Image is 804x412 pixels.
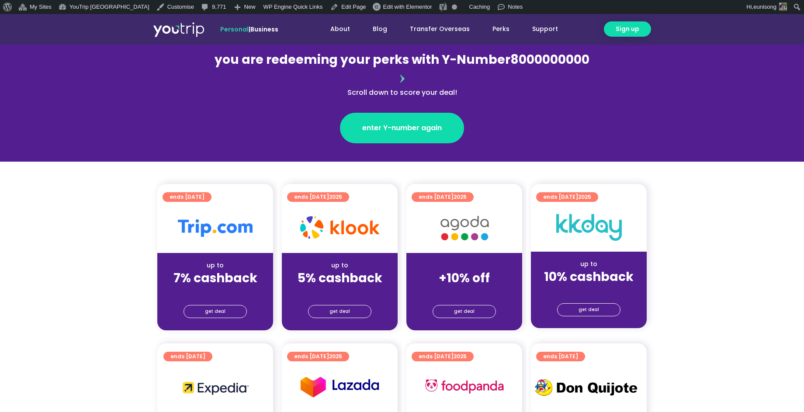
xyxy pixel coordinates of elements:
span: ends [DATE] [543,192,591,202]
span: 2025 [329,193,342,201]
a: get deal [557,303,620,316]
span: eunisong [753,3,776,10]
a: ends [DATE] [163,192,211,202]
a: get deal [308,305,371,318]
span: you are redeeming your perks with Y-Number [215,51,510,68]
a: enter Y-number again [340,113,464,143]
span: Personal [220,25,249,34]
span: 2025 [454,353,467,360]
a: Transfer Overseas [399,21,481,37]
a: Support [521,21,569,37]
span: | [220,25,278,34]
div: up to [538,260,640,269]
strong: 7% cashback [173,270,257,287]
span: Sign up [616,24,639,34]
span: ends [DATE] [294,192,342,202]
span: enter Y-number again [362,123,442,133]
a: ends [DATE] [163,352,212,361]
span: ends [DATE] [170,192,204,202]
div: Scroll down to score your deal! [212,87,592,98]
a: Blog [361,21,399,37]
span: get deal [329,305,350,318]
a: Sign up [604,21,651,37]
a: ends [DATE]2025 [536,192,598,202]
nav: Menu [302,21,569,37]
div: up to [289,261,391,270]
a: ends [DATE]2025 [412,192,474,202]
span: ends [DATE] [170,352,205,361]
a: About [319,21,361,37]
span: ends [DATE] [419,192,467,202]
strong: 10% cashback [544,268,634,285]
div: (for stays only) [164,286,266,295]
a: Perks [481,21,521,37]
a: ends [DATE]2025 [287,192,349,202]
div: (for stays only) [289,286,391,295]
strong: +10% off [439,270,490,287]
a: ends [DATE] [536,352,585,361]
span: 2025 [329,353,342,360]
span: up to [456,261,472,270]
span: get deal [454,305,475,318]
a: ends [DATE]2025 [412,352,474,361]
div: (for stays only) [538,285,640,294]
a: ends [DATE]2025 [287,352,349,361]
div: (for stays only) [413,286,515,295]
a: get deal [184,305,247,318]
span: 2025 [454,193,467,201]
a: Business [250,25,278,34]
span: ends [DATE] [543,352,578,361]
span: 2025 [578,193,591,201]
div: 8000000000 [212,51,592,98]
div: up to [164,261,266,270]
span: get deal [205,305,225,318]
span: ends [DATE] [419,352,467,361]
span: ends [DATE] [294,352,342,361]
span: Edit with Elementor [383,3,432,10]
a: get deal [433,305,496,318]
span: get deal [579,304,599,316]
strong: 5% cashback [298,270,382,287]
